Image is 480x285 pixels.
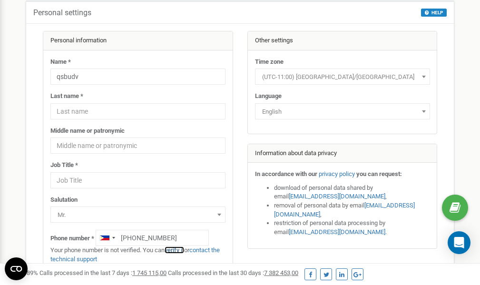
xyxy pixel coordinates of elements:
[255,58,284,67] label: Time zone
[50,138,225,154] input: Middle name or patronymic
[50,196,78,205] label: Salutation
[50,246,220,263] a: contact the technical support
[319,170,355,177] a: privacy policy
[274,184,430,201] li: download of personal data shared by email ,
[274,202,415,218] a: [EMAIL_ADDRESS][DOMAIN_NAME]
[421,9,447,17] button: HELP
[274,219,430,236] li: restriction of personal data processing by email .
[255,170,317,177] strong: In accordance with our
[96,230,209,246] input: +1-800-555-55-55
[274,201,430,219] li: removal of personal data by email ,
[50,234,94,243] label: Phone number *
[50,127,125,136] label: Middle name or patronymic
[39,269,167,276] span: Calls processed in the last 7 days :
[50,246,225,264] p: Your phone number is not verified. You can or
[50,206,225,223] span: Mr.
[165,246,184,254] a: verify it
[132,269,167,276] u: 1 745 115,00
[54,208,222,222] span: Mr.
[448,231,470,254] div: Open Intercom Messenger
[50,103,225,119] input: Last name
[258,105,427,118] span: English
[255,92,282,101] label: Language
[50,69,225,85] input: Name
[168,269,298,276] span: Calls processed in the last 30 days :
[50,92,83,101] label: Last name *
[50,172,225,188] input: Job Title
[96,230,118,246] div: Telephone country code
[258,70,427,84] span: (UTC-11:00) Pacific/Midway
[255,103,430,119] span: English
[264,269,298,276] u: 7 382 453,00
[248,144,437,163] div: Information about data privacy
[289,228,385,236] a: [EMAIL_ADDRESS][DOMAIN_NAME]
[50,161,78,170] label: Job Title *
[5,257,28,280] button: Open CMP widget
[33,9,91,17] h5: Personal settings
[255,69,430,85] span: (UTC-11:00) Pacific/Midway
[43,31,233,50] div: Personal information
[289,193,385,200] a: [EMAIL_ADDRESS][DOMAIN_NAME]
[356,170,402,177] strong: you can request:
[50,58,71,67] label: Name *
[248,31,437,50] div: Other settings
